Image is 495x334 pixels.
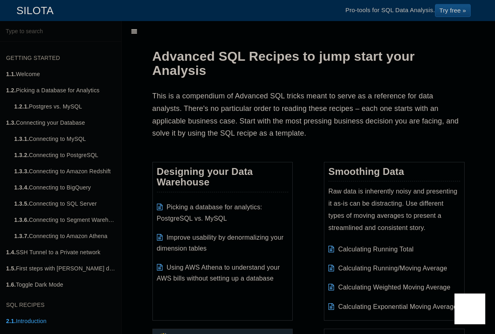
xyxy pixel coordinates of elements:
a: Calculating Running Total [338,246,414,253]
b: 2.1. [6,318,16,324]
a: 1.3.4.Connecting to BigQuery [8,179,121,196]
h3: Smoothing Data [328,166,460,181]
li: Pro-tools for SQL Data Analysis. [337,0,479,21]
a: 1.3.3.Connecting to Amazon Redshift [8,163,121,179]
b: 1.3.1. [14,136,29,142]
b: 1.6. [6,281,16,288]
b: 1.1. [6,71,16,77]
h1: Advanced SQL Recipes to jump start your Analysis [152,49,465,78]
b: 1.3.6. [14,217,29,223]
a: Calculating Exponential Moving Average [338,303,457,310]
a: 1.3.6.Connecting to Segment Warehouse [8,212,121,228]
p: This is a compendium of Advanced SQL tricks meant to serve as a reference for data analysts. Ther... [152,90,465,139]
a: SILOTA [11,0,60,21]
a: 1.3.7.Connecting to Amazon Athena [8,228,121,244]
a: 1.3.1.Connecting to MySQL [8,131,121,147]
input: Type to search [2,23,119,39]
p: Raw data is inherently noisy and presenting it as-is can be distracting. Use different types of m... [328,185,460,234]
h3: Designing your Data Warehouse [157,166,289,192]
b: 1.3.4. [14,184,29,191]
a: 1.3.2.Connecting to PostgreSQL [8,147,121,163]
b: 1.4. [6,249,16,255]
b: 1.3.5. [14,200,29,207]
a: 1.3.5.Connecting to SQL Server [8,196,121,212]
a: Calculating Running/Moving Average [338,265,447,272]
b: 1.3.2. [14,152,29,158]
a: Using AWS Athena to understand your AWS bills without setting up a database [157,264,280,282]
a: Picking a database for analytics: PostgreSQL vs. MySQL [157,204,262,221]
b: 1.3. [6,119,16,126]
a: Improve usability by denormalizing your dimension tables [157,234,284,252]
a: Try free » [435,4,471,17]
b: 1.5. [6,265,16,272]
a: 1.2.1.Postgres vs. MySQL [8,98,121,115]
b: 1.3.7. [14,233,29,239]
b: 1.2. [6,87,16,94]
b: 1.3.3. [14,168,29,174]
iframe: Drift Widget Chat Controller [454,294,485,324]
a: Calculating Weighted Moving Average [338,284,450,291]
b: 1.2.1. [14,103,29,110]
